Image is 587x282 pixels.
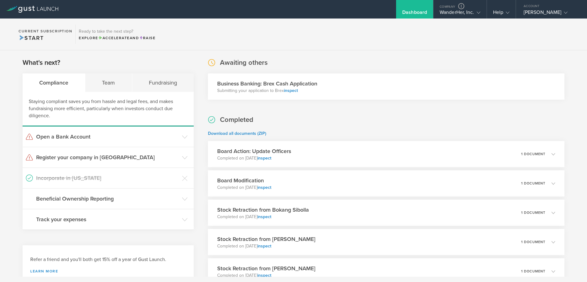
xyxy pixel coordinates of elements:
[217,185,271,191] p: Completed on [DATE]
[139,36,155,40] span: Raise
[257,273,271,278] a: inspect
[75,25,158,44] div: Ready to take the next step?ExploreAccelerateandRaise
[257,185,271,190] a: inspect
[19,29,72,33] h2: Current Subscription
[36,133,179,141] h3: Open a Bank Account
[217,206,309,214] h3: Stock Retraction from Bokang Sibolla
[217,147,291,155] h3: Board Action: Update Officers
[79,35,155,41] div: Explore
[23,73,85,92] div: Compliance
[132,73,194,92] div: Fundraising
[521,270,545,273] p: 1 document
[217,214,309,220] p: Completed on [DATE]
[23,58,60,67] h2: What's next?
[217,272,315,279] p: Completed on [DATE]
[85,73,132,92] div: Team
[521,182,545,185] p: 1 document
[521,240,545,244] p: 1 document
[217,264,315,272] h3: Stock Retraction from [PERSON_NAME]
[23,92,194,126] div: Staying compliant saves you from hassle and legal fees, and makes fundraising more efficient, par...
[30,256,186,263] h3: Refer a friend and you'll both get 15% off a year of Gust Launch.
[36,153,179,161] h3: Register your company in [GEOGRAPHIC_DATA]
[402,9,427,19] div: Dashboard
[36,215,179,223] h3: Track your expenses
[79,29,155,34] h3: Ready to take the next step?
[284,88,298,93] a: inspect
[217,80,317,88] h3: Business Banking: Brex Cash Application
[30,269,186,273] a: Learn more
[98,36,139,40] span: and
[217,88,317,94] p: Submitting your application to Brex
[524,9,576,19] div: [PERSON_NAME]
[208,131,266,136] a: Download all documents (ZIP)
[217,155,291,161] p: Completed on [DATE]
[98,36,130,40] span: Accelerate
[440,9,480,19] div: WanderHer, Inc.
[217,235,315,243] h3: Stock Retraction from [PERSON_NAME]
[220,115,253,124] h2: Completed
[493,9,509,19] div: Help
[257,243,271,249] a: inspect
[521,152,545,156] p: 1 document
[257,156,271,161] a: inspect
[36,174,179,182] h3: Incorporate in [US_STATE]
[19,35,44,41] span: Start
[217,243,315,249] p: Completed on [DATE]
[521,211,545,214] p: 1 document
[257,214,271,219] a: inspect
[220,58,268,67] h2: Awaiting others
[217,176,271,185] h3: Board Modification
[36,195,179,203] h3: Beneficial Ownership Reporting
